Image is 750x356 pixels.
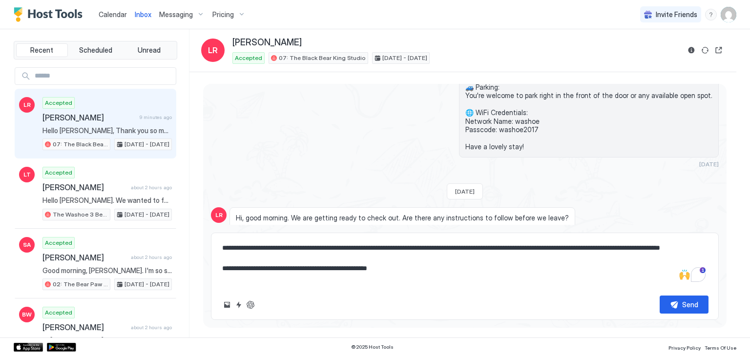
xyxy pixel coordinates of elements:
[713,44,725,56] button: Open reservation
[53,140,108,149] span: 07: The Black Bear King Studio
[208,44,218,56] span: LR
[221,299,233,311] button: Upload image
[16,43,68,57] button: Recent
[23,100,31,109] span: LR
[125,210,169,219] span: [DATE] - [DATE]
[135,10,151,19] span: Inbox
[668,345,701,351] span: Privacy Policy
[705,345,736,351] span: Terms Of Use
[125,280,169,289] span: [DATE] - [DATE]
[682,299,698,310] div: Send
[23,170,31,179] span: LT
[351,344,394,350] span: © 2025 Host Tools
[279,54,366,62] span: 07: The Black Bear King Studio
[125,140,169,149] span: [DATE] - [DATE]
[42,266,172,275] span: Good morning, [PERSON_NAME]. I'm so sorry for the inconvenience and for the disruption you experi...
[30,46,53,55] span: Recent
[131,254,172,260] span: about 2 hours ago
[235,54,262,62] span: Accepted
[236,214,569,222] span: Hi, good morning. We are getting ready to check out. Are there any instructions to follow before ...
[42,322,127,332] span: [PERSON_NAME]
[382,54,427,62] span: [DATE] - [DATE]
[14,41,177,59] div: tab-group
[123,43,175,57] button: Unread
[131,324,172,331] span: about 2 hours ago
[159,10,193,19] span: Messaging
[14,7,87,22] a: Host Tools Logo
[215,211,223,219] span: LR
[42,253,127,262] span: [PERSON_NAME]
[232,37,302,48] span: [PERSON_NAME]
[705,9,717,20] div: menu
[79,46,112,55] span: Scheduled
[22,310,32,319] span: BW
[42,196,172,205] span: Hello [PERSON_NAME]. We wanted to follow up regarding your check-out time. Due to the disturbance...
[45,238,72,247] span: Accepted
[455,188,475,195] span: [DATE]
[699,160,719,168] span: [DATE]
[212,10,234,19] span: Pricing
[42,113,136,122] span: [PERSON_NAME]
[14,343,43,352] a: App Store
[99,9,127,20] a: Calendar
[70,43,122,57] button: Scheduled
[660,296,708,314] button: Send
[99,10,127,19] span: Calendar
[45,99,72,107] span: Accepted
[668,342,701,352] a: Privacy Policy
[705,342,736,352] a: Terms Of Use
[31,68,176,84] input: Input Field
[140,114,172,120] span: 9 minutes ago
[42,182,127,192] span: [PERSON_NAME]
[53,210,108,219] span: The Washoe 3 Bedroom Family Unit
[45,168,72,177] span: Accepted
[53,280,108,289] span: 02: The Bear Paw Pet Friendly King Studio
[138,46,161,55] span: Unread
[42,126,172,135] span: Hello [PERSON_NAME], Thank you so much for your booking! We'll send the check-in instructions [DA...
[221,239,708,288] textarea: To enrich screen reader interactions, please activate Accessibility in Grammarly extension settings
[686,44,697,56] button: Reservation information
[45,308,72,317] span: Accepted
[245,299,256,311] button: ChatGPT Auto Reply
[699,44,711,56] button: Sync reservation
[23,240,31,249] span: SA
[135,9,151,20] a: Inbox
[656,10,697,19] span: Invite Friends
[131,184,172,191] span: about 2 hours ago
[233,299,245,311] button: Quick reply
[42,336,172,345] span: Hi [PERSON_NAME]. Thank you for your patience while we reviewed your request. I'm happy to confir...
[721,7,736,22] div: User profile
[47,343,76,352] a: Google Play Store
